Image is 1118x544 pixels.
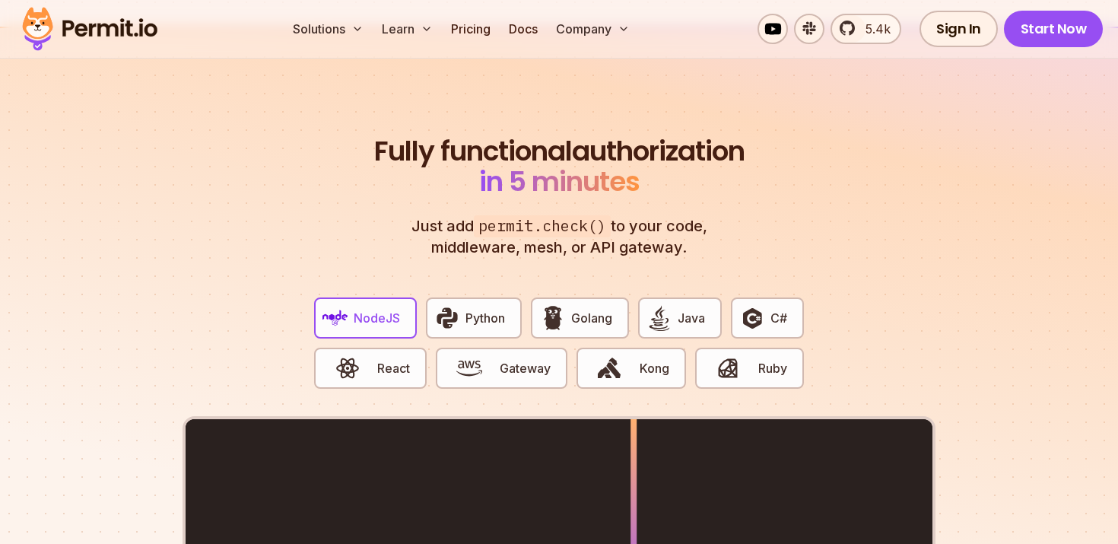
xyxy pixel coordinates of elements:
[395,215,723,258] p: Just add to your code, middleware, mesh, or API gateway.
[434,305,460,331] img: Python
[540,305,566,331] img: Golang
[377,359,410,377] span: React
[445,14,497,44] a: Pricing
[678,309,705,327] span: Java
[646,305,672,331] img: Java
[550,14,636,44] button: Company
[571,309,612,327] span: Golang
[287,14,370,44] button: Solutions
[376,14,439,44] button: Learn
[354,309,400,327] span: NodeJS
[831,14,901,44] a: 5.4k
[503,14,544,44] a: Docs
[370,136,748,197] h2: authorization
[465,309,505,327] span: Python
[500,359,551,377] span: Gateway
[715,355,741,381] img: Ruby
[640,359,669,377] span: Kong
[322,305,348,331] img: NodeJS
[1004,11,1104,47] a: Start Now
[456,355,482,381] img: Gateway
[335,355,360,381] img: React
[770,309,787,327] span: C#
[15,3,164,55] img: Permit logo
[856,20,891,38] span: 5.4k
[739,305,765,331] img: C#
[919,11,998,47] a: Sign In
[479,162,640,201] span: in 5 minutes
[474,215,611,237] span: permit.check()
[596,355,622,381] img: Kong
[758,359,787,377] span: Ruby
[374,136,572,167] span: Fully functional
